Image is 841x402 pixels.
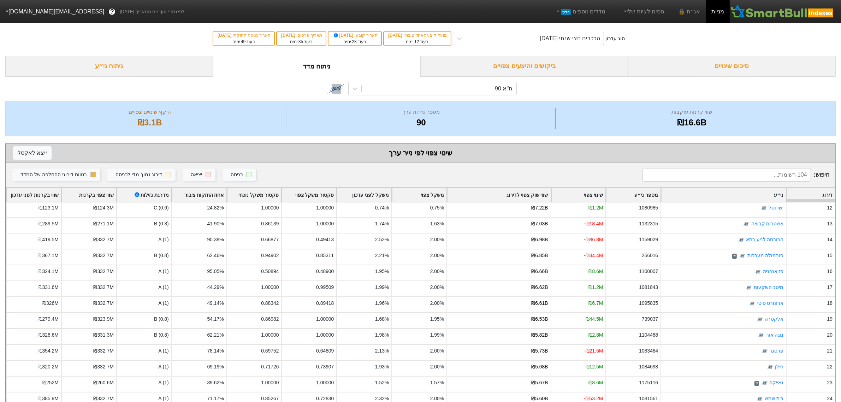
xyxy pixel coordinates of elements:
[588,379,603,386] div: ₪8.6M
[116,376,171,392] div: A (1)
[93,300,113,307] div: ₪332.7M
[827,268,833,275] div: 16
[207,363,224,371] div: 69.19%
[117,188,171,202] div: Toggle SortBy
[531,363,548,371] div: ₪5.68B
[375,220,389,227] div: 1.74%
[739,253,746,260] img: tase link
[745,284,752,291] img: tase link
[827,331,833,339] div: 20
[261,252,279,259] div: 0.94902
[628,56,836,77] div: סיכום שינויים
[207,347,224,355] div: 78.14%
[316,268,334,275] div: 0.48900
[93,204,113,212] div: ₪124.3M
[116,249,171,265] div: B (0.8)
[531,204,548,212] div: ₪7.22B
[62,188,116,202] div: Toggle SortBy
[134,191,169,199] div: מדרגת נזילות
[588,284,603,291] div: ₪1.2M
[387,39,447,45] div: בעוד ימים
[191,171,202,179] div: יציאה
[430,236,444,243] div: 2.00%
[375,268,389,275] div: 1.95%
[207,220,224,227] div: 41.90%
[746,237,784,243] a: הבורסה לניע בתא
[13,148,828,158] div: שינוי צפוי לפי נייר ערך
[280,39,322,45] div: בעוד ימים
[42,379,59,386] div: ₪252M
[39,363,59,371] div: ₪320.2M
[430,331,444,339] div: 1.99%
[332,39,378,45] div: בעוד ימים
[241,39,245,44] span: 49
[751,221,784,227] a: אשטרום קבוצה
[375,331,389,339] div: 1.98%
[769,205,783,211] a: ישרוטל
[227,188,282,202] div: Toggle SortBy
[261,331,279,339] div: 1.00000
[642,168,811,182] input: 104 רשומות...
[754,285,784,290] a: מיטב השקעות
[42,300,59,307] div: ₪326M
[207,284,224,291] div: 44.29%
[207,379,224,386] div: 39.62%
[261,379,279,386] div: 1.00000
[758,332,765,339] img: tase link
[352,39,356,44] span: 28
[316,220,334,227] div: 1.00000
[642,315,658,323] div: 739037
[749,300,756,307] img: tase link
[93,236,113,243] div: ₪332.7M
[375,379,389,386] div: 1.52%
[661,188,786,202] div: Toggle SortBy
[261,315,279,323] div: 0.86982
[207,315,224,323] div: 54.17%
[761,380,768,387] img: tase link
[765,317,783,322] a: אלקטרה
[375,363,389,371] div: 1.93%
[39,236,59,243] div: ₪419.5M
[375,300,389,307] div: 1.96%
[531,220,548,227] div: ₪7.03B
[207,331,224,339] div: 62.21%
[261,204,279,212] div: 1.00000
[588,300,603,307] div: ₪6.7M
[552,5,608,19] a: מדדים נוספיםחדש
[584,236,603,243] div: -₪86.8M
[231,171,243,179] div: כניסה
[430,300,444,307] div: 2.00%
[584,220,603,227] div: -₪18.4M
[316,379,334,386] div: 1.00000
[213,56,421,77] div: ניתוח מדד
[531,331,548,339] div: ₪5.82B
[430,379,444,386] div: 1.57%
[639,268,658,275] div: 1100007
[207,300,224,307] div: 49.14%
[827,315,833,323] div: 19
[316,331,334,339] div: 1.00000
[531,268,548,275] div: ₪6.66B
[289,108,554,116] div: מספר ניירות ערך
[540,34,600,43] div: הרכבים חצי שנתי [DATE]
[769,348,783,354] a: פרטנר
[531,315,548,323] div: ₪6.53B
[430,252,444,259] div: 2.00%
[421,56,628,77] div: ביקושים והיצעים צפויים
[606,188,661,202] div: Toggle SortBy
[827,284,833,291] div: 17
[280,32,322,39] div: תאריך פרסום :
[7,188,61,202] div: Toggle SortBy
[392,188,446,202] div: Toggle SortBy
[760,205,768,212] img: tase link
[757,301,784,306] a: ארפורט סיטי
[183,169,215,181] button: יציאה
[827,379,833,386] div: 23
[375,284,389,291] div: 1.99%
[732,254,737,259] span: ד
[207,268,224,275] div: 95.05%
[261,347,279,355] div: 0.69752
[639,379,658,386] div: 1175116
[639,284,658,291] div: 1081843
[531,347,548,355] div: ₪5.73B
